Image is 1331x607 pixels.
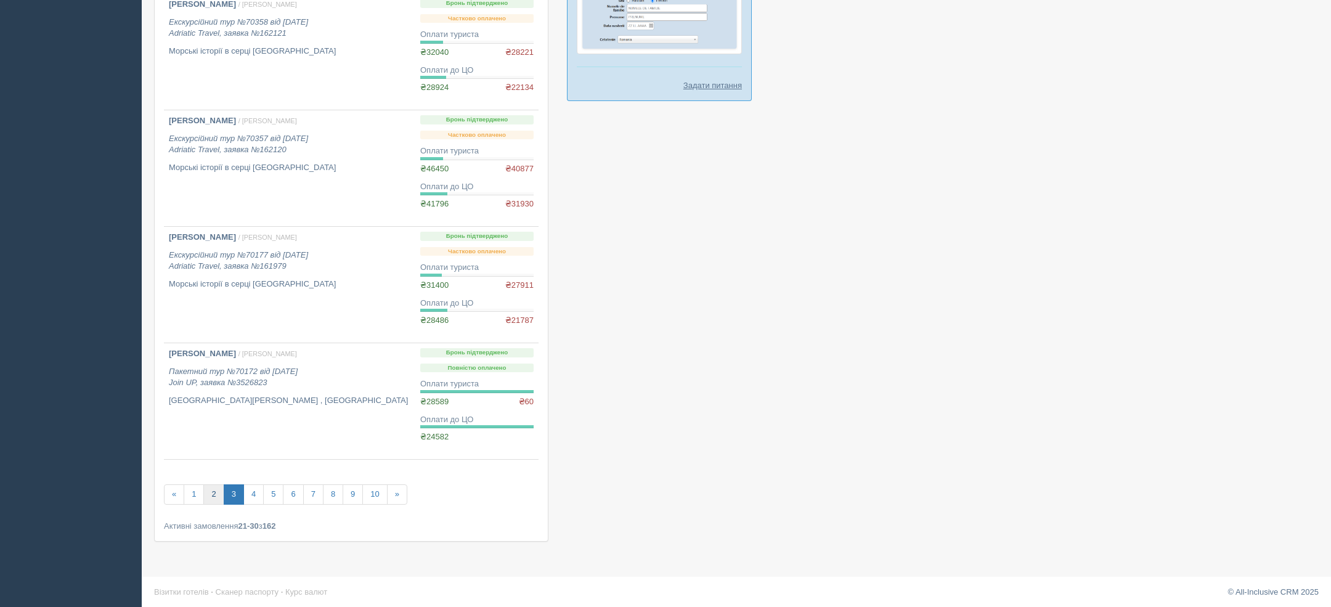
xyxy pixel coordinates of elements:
a: 10 [362,484,387,505]
i: Екскурсійний тур №70357 від [DATE] Adriatic Travel, заявка №162120 [169,134,308,155]
span: ₴28589 [420,397,449,406]
span: · [281,587,283,597]
a: [PERSON_NAME] / [PERSON_NAME] Пакетний тур №70172 від [DATE]Join UP, заявка №3526823 [GEOGRAPHIC_... [164,343,415,459]
a: Задати питання [683,79,742,91]
p: Бронь підтверджено [420,348,534,357]
p: Повністю оплачено [420,364,534,373]
a: » [387,484,407,505]
a: 1 [184,484,204,505]
p: Морські історії в серці [GEOGRAPHIC_DATA] [169,46,410,57]
p: [GEOGRAPHIC_DATA][PERSON_NAME] , [GEOGRAPHIC_DATA] [169,395,410,407]
div: Оплати до ЦО [420,414,534,426]
span: ₴60 [519,396,534,408]
span: ₴28486 [420,316,449,325]
b: 162 [263,521,276,531]
p: Морські історії в серці [GEOGRAPHIC_DATA] [169,279,410,290]
a: 2 [203,484,224,505]
span: / [PERSON_NAME] [238,234,297,241]
a: 4 [243,484,264,505]
span: · [211,587,213,597]
a: 3 [224,484,244,505]
span: ₴28924 [420,83,449,92]
p: Морські історії в серці [GEOGRAPHIC_DATA] [169,162,410,174]
div: Оплати туриста [420,29,534,41]
i: Екскурсійний тур №70177 від [DATE] Adriatic Travel, заявка №161979 [169,250,308,271]
b: [PERSON_NAME] [169,232,236,242]
span: / [PERSON_NAME] [238,350,297,357]
a: 5 [263,484,283,505]
span: ₴41796 [420,199,449,208]
div: Оплати до ЦО [420,298,534,309]
p: Частково оплачено [420,14,534,23]
a: Візитки готелів [154,587,209,597]
a: 6 [283,484,303,505]
b: [PERSON_NAME] [169,349,236,358]
a: 8 [323,484,343,505]
span: ₴31930 [505,198,534,210]
p: Частково оплачено [420,131,534,140]
a: 7 [303,484,324,505]
span: ₴32040 [420,47,449,57]
span: ₴40877 [505,163,534,175]
span: ₴46450 [420,164,449,173]
span: ₴28221 [505,47,534,59]
span: ₴27911 [505,280,534,291]
a: [PERSON_NAME] / [PERSON_NAME] Екскурсійний тур №70177 від [DATE]Adriatic Travel, заявка №161979 М... [164,227,415,343]
span: ₴22134 [505,82,534,94]
a: © All-Inclusive CRM 2025 [1227,587,1319,597]
div: Оплати до ЦО [420,181,534,193]
a: Сканер паспорту [216,587,279,597]
a: 9 [343,484,363,505]
div: Оплати туриста [420,378,534,390]
span: / [PERSON_NAME] [238,117,297,124]
div: Оплати до ЦО [420,65,534,76]
p: Бронь підтверджено [420,232,534,241]
span: ₴31400 [420,280,449,290]
span: ₴21787 [505,315,534,327]
a: « [164,484,184,505]
b: 21-30 [238,521,259,531]
span: / [PERSON_NAME] [238,1,297,8]
p: Частково оплачено [420,247,534,256]
span: ₴24582 [420,432,449,441]
a: [PERSON_NAME] / [PERSON_NAME] Екскурсійний тур №70357 від [DATE]Adriatic Travel, заявка №162120 М... [164,110,415,226]
i: Екскурсійний тур №70358 від [DATE] Adriatic Travel, заявка №162121 [169,17,308,38]
p: Бронь підтверджено [420,115,534,124]
div: Активні замовлення з [164,520,539,532]
a: Курс валют [285,587,327,597]
i: Пакетний тур №70172 від [DATE] Join UP, заявка №3526823 [169,367,298,388]
div: Оплати туриста [420,145,534,157]
div: Оплати туриста [420,262,534,274]
b: [PERSON_NAME] [169,116,236,125]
